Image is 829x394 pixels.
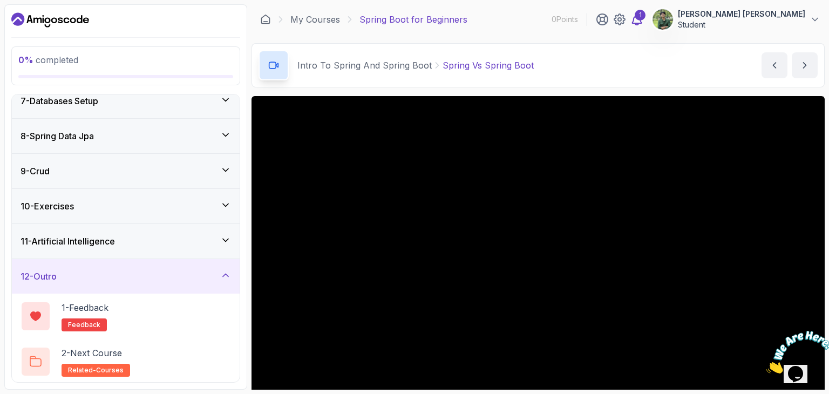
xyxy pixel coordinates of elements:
button: 9-Crud [12,154,240,188]
h3: 12 - Outro [21,270,57,283]
button: 10-Exercises [12,189,240,223]
button: 8-Spring Data Jpa [12,119,240,153]
p: Spring Vs Spring Boot [443,59,534,72]
span: related-courses [68,366,124,375]
p: [PERSON_NAME] [PERSON_NAME] [678,9,805,19]
h3: 8 - Spring Data Jpa [21,130,94,142]
button: user profile image[PERSON_NAME] [PERSON_NAME]Student [652,9,820,30]
p: 0 Points [552,14,578,25]
span: 0 % [18,55,33,65]
button: previous content [762,52,787,78]
h3: 9 - Crud [21,165,50,178]
span: feedback [68,321,100,329]
p: 2 - Next Course [62,347,122,359]
button: 7-Databases Setup [12,84,240,118]
span: completed [18,55,78,65]
img: user profile image [653,9,673,30]
p: Student [678,19,805,30]
div: 1 [635,10,645,21]
a: My Courses [290,13,340,26]
h3: 10 - Exercises [21,200,74,213]
a: 1 [630,13,643,26]
button: 11-Artificial Intelligence [12,224,240,259]
button: 12-Outro [12,259,240,294]
h3: 11 - Artificial Intelligence [21,235,115,248]
p: Intro To Spring And Spring Boot [297,59,432,72]
p: 1 - Feedback [62,301,108,314]
a: Dashboard [11,11,89,29]
iframe: chat widget [762,327,829,378]
button: next content [792,52,818,78]
button: 2-Next Courserelated-courses [21,347,231,377]
img: Chat attention grabber [4,4,71,47]
p: Spring Boot for Beginners [359,13,467,26]
a: Dashboard [260,14,271,25]
button: 1-Feedbackfeedback [21,301,231,331]
h3: 7 - Databases Setup [21,94,98,107]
